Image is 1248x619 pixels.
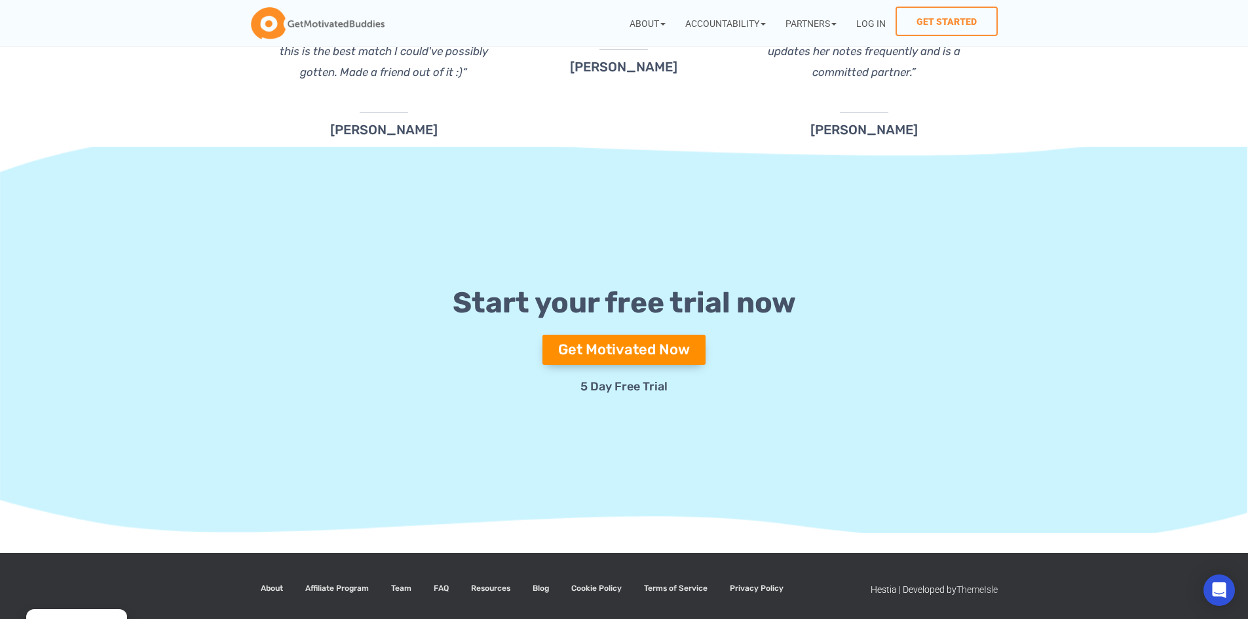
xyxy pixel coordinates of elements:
[295,572,379,605] a: Affiliate Program
[634,572,717,605] a: Terms of Service
[461,572,520,605] a: Resources
[523,572,559,605] a: Blog
[271,119,498,140] p: [PERSON_NAME]
[720,572,793,605] a: Privacy Policy
[1203,574,1235,606] div: Open Intercom Messenger
[510,56,738,77] p: [PERSON_NAME]
[620,7,675,40] a: About
[561,572,632,605] a: Cookie Policy
[675,7,776,40] a: Accountability
[956,584,998,595] a: ThemeIsle
[542,335,706,365] a: Get Motivated Now
[271,284,978,322] h2: Start your free trial now
[896,7,998,36] a: Get Started
[251,7,385,40] img: GetMotivatedBuddies
[251,572,293,605] a: About
[871,572,998,607] div: Hestia | Developed by
[751,119,978,140] p: [PERSON_NAME]
[381,572,421,605] a: Team
[846,7,896,40] a: Log In
[424,572,459,605] a: FAQ
[776,7,846,40] a: Partners
[271,378,978,396] p: 5 Day Free Trial
[558,343,690,357] span: Get Motivated Now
